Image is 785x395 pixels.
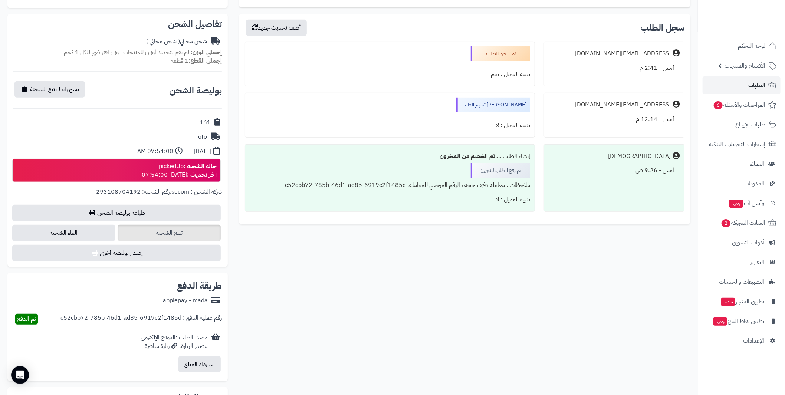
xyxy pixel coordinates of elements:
a: طلبات الإرجاع [703,116,781,134]
div: [PERSON_NAME] تجهيز الطلب [456,98,530,112]
span: جديد [721,298,735,306]
span: التقارير [750,257,764,267]
span: وآتس آب [729,198,764,208]
div: [DEMOGRAPHIC_DATA] [608,152,671,161]
span: أدوات التسويق [732,237,764,248]
a: المدونة [703,175,781,192]
div: مصدر الطلب :الموقع الإلكتروني [141,333,208,350]
span: جديد [729,200,743,208]
div: تنبيه العميل : لا [250,118,530,133]
div: تم شحن الطلب [471,46,530,61]
div: 161 [200,118,211,127]
span: السلات المتروكة [721,218,765,228]
a: لوحة التحكم [703,37,781,55]
b: تم الخصم من المخزون [440,152,495,161]
a: الإعدادات [703,332,781,350]
img: logo-2.png [735,13,778,29]
a: أدوات التسويق [703,234,781,251]
div: تنبيه العميل : نعم [250,67,530,82]
strong: إجمالي الوزن: [191,48,222,57]
button: استرداد المبلغ [178,356,221,372]
a: السلات المتروكة2 [703,214,781,232]
a: طباعة بوليصة الشحن [12,205,221,221]
a: العملاء [703,155,781,173]
strong: آخر تحديث : [187,170,217,179]
a: تطبيق المتجرجديد [703,293,781,310]
a: التطبيقات والخدمات [703,273,781,291]
span: الطلبات [748,80,765,90]
span: جديد [713,317,727,326]
span: طلبات الإرجاع [735,119,765,130]
h2: بوليصة الشحن [169,86,222,95]
a: تتبع الشحنة [118,225,221,241]
span: المدونة [748,178,764,189]
a: المراجعات والأسئلة6 [703,96,781,114]
div: مصدر الزيارة: زيارة مباشرة [141,342,208,350]
div: أمس - 9:26 ص [549,163,680,178]
div: أمس - 2:41 م [549,61,680,75]
a: التقارير [703,253,781,271]
button: نسخ رابط تتبع الشحنة [14,81,85,98]
button: أضف تحديث جديد [246,20,307,36]
div: ملاحظات : معاملة دفع ناجحة ، الرقم المرجعي للمعاملة: c52cbb72-785b-46d1-ad85-6919c2f1485d [250,178,530,192]
button: إصدار بوليصة أخرى [12,245,221,261]
div: [EMAIL_ADDRESS][DOMAIN_NAME] [575,101,671,109]
span: إشعارات التحويلات البنكية [709,139,765,149]
span: 6 [713,101,723,109]
div: Open Intercom Messenger [11,366,29,384]
strong: إجمالي القطع: [188,56,222,65]
span: تم الدفع [17,315,36,323]
div: تم رفع الطلب للتجهيز [471,163,530,178]
small: 1 قطعة [171,56,222,65]
span: لوحة التحكم [738,41,765,51]
span: العملاء [750,159,764,169]
div: تنبيه العميل : لا [250,192,530,207]
span: تطبيق المتجر [720,296,764,307]
span: التطبيقات والخدمات [719,277,764,287]
span: المراجعات والأسئلة [713,100,765,110]
div: أمس - 12:14 م [549,112,680,126]
div: , [13,188,222,205]
span: شركة الشحن : secom [171,187,222,196]
span: 2 [721,219,731,227]
span: رقم الشحنة: 293108704192 [96,187,170,196]
strong: حالة الشحنة : [184,162,217,171]
span: نسخ رابط تتبع الشحنة [30,85,79,94]
div: شحن مجاني [146,37,207,46]
a: الطلبات [703,76,781,94]
span: لم تقم بتحديد أوزان للمنتجات ، وزن افتراضي للكل 1 كجم [64,48,189,57]
div: [EMAIL_ADDRESS][DOMAIN_NAME] [575,49,671,58]
span: ( شحن مجاني ) [146,37,180,46]
h3: سجل الطلب [640,23,684,32]
div: إنشاء الطلب .... [250,149,530,164]
div: رقم عملية الدفع : c52cbb72-785b-46d1-ad85-6919c2f1485d [60,314,222,325]
div: oto [198,133,207,141]
div: [DATE] [194,147,211,156]
a: وآتس آبجديد [703,194,781,212]
span: الإعدادات [743,336,764,346]
span: تطبيق نقاط البيع [713,316,764,326]
span: الأقسام والمنتجات [725,60,765,71]
a: إشعارات التحويلات البنكية [703,135,781,153]
a: تطبيق نقاط البيعجديد [703,312,781,330]
span: الغاء الشحنة [12,225,115,241]
h2: تفاصيل الشحن [13,20,222,29]
div: 07:54:00 AM [137,147,173,156]
div: applepay - mada [163,296,208,305]
h2: طريقة الدفع [177,282,222,290]
div: pickedUp [DATE] 07:54:00 [142,162,217,179]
